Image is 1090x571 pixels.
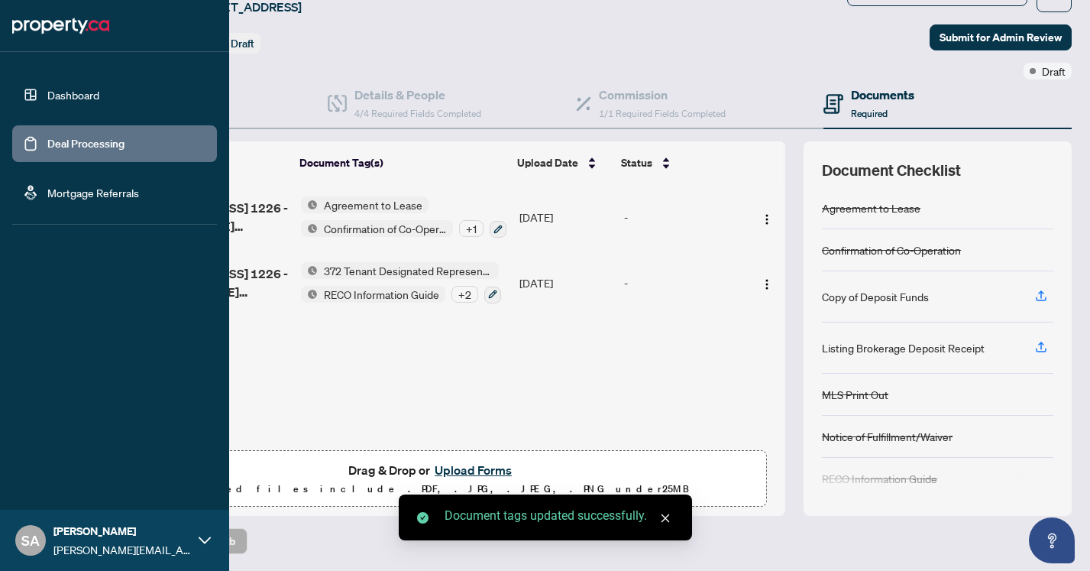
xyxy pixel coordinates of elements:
[301,286,318,303] img: Status Icon
[822,200,920,216] div: Agreement to Lease
[301,196,506,238] button: Status IconAgreement to LeaseStatus IconConfirmation of Co-Operation+1
[293,141,510,184] th: Document Tag(s)
[459,220,484,237] div: + 1
[1042,63,1066,79] span: Draft
[851,86,914,104] h4: Documents
[599,86,726,104] h4: Commission
[417,512,429,524] span: check-circle
[513,250,618,316] td: [DATE]
[761,278,773,290] img: Logo
[621,154,652,171] span: Status
[660,513,671,524] span: close
[348,460,516,480] span: Drag & Drop or
[318,286,445,303] span: RECO Information Guide
[822,428,953,445] div: Notice of Fulfillment/Waiver
[301,196,318,213] img: Status Icon
[851,108,888,119] span: Required
[430,460,516,480] button: Upload Forms
[822,160,961,181] span: Document Checklist
[940,25,1062,50] span: Submit for Admin Review
[47,186,139,200] a: Mortgage Referrals
[822,288,929,305] div: Copy of Deposit Funds
[599,108,726,119] span: 1/1 Required Fields Completed
[761,213,773,225] img: Logo
[822,339,985,356] div: Listing Brokerage Deposit Receipt
[53,541,191,558] span: [PERSON_NAME][EMAIL_ADDRESS][DOMAIN_NAME]
[318,262,499,279] span: 372 Tenant Designated Representation Agreement with Company Schedule A
[930,24,1072,50] button: Submit for Admin Review
[513,184,618,250] td: [DATE]
[318,196,429,213] span: Agreement to Lease
[822,242,961,258] div: Confirmation of Co-Operation
[755,205,779,229] button: Logo
[354,86,481,104] h4: Details & People
[47,137,125,151] a: Deal Processing
[445,507,674,525] div: Document tags updated successfully.
[318,220,453,237] span: Confirmation of Co-Operation
[822,470,937,487] div: RECO Information Guide
[657,510,674,527] a: Close
[53,523,191,540] span: [PERSON_NAME]
[301,262,318,279] img: Status Icon
[822,386,888,403] div: MLS Print Out
[231,37,254,50] span: Draft
[12,14,109,38] img: logo
[451,286,478,303] div: + 2
[517,154,578,171] span: Upload Date
[301,220,318,237] img: Status Icon
[21,530,40,551] span: SA
[511,141,615,184] th: Upload Date
[1029,517,1075,563] button: Open asap
[99,451,766,508] span: Drag & Drop orUpload FormsSupported files include .PDF, .JPG, .JPEG, .PNG under25MB
[47,88,99,102] a: Dashboard
[301,262,501,303] button: Status Icon372 Tenant Designated Representation Agreement with Company Schedule AStatus IconRECO ...
[624,209,742,225] div: -
[755,271,779,295] button: Logo
[615,141,745,184] th: Status
[354,108,481,119] span: 4/4 Required Fields Completed
[624,274,742,291] div: -
[108,480,757,498] p: Supported files include .PDF, .JPG, .JPEG, .PNG under 25 MB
